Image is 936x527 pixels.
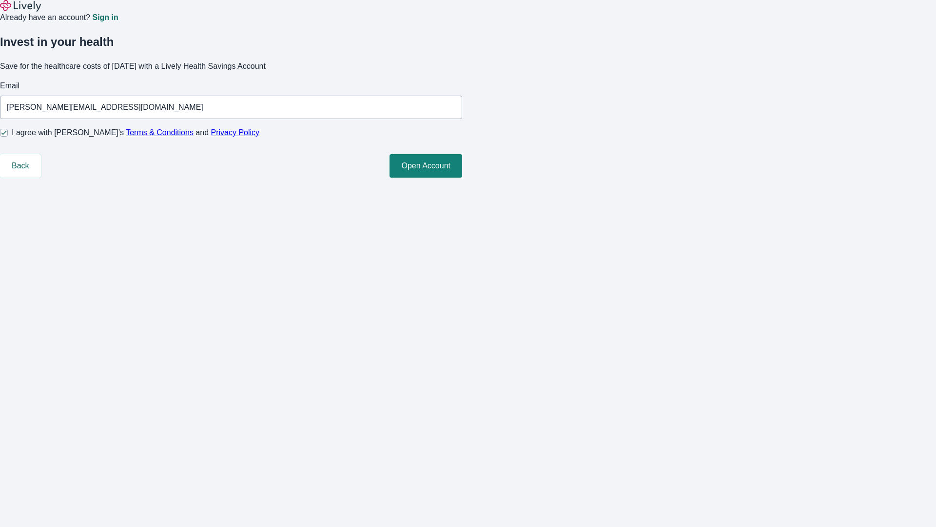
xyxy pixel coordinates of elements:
a: Privacy Policy [211,128,260,137]
a: Terms & Conditions [126,128,194,137]
button: Open Account [390,154,462,178]
span: I agree with [PERSON_NAME]’s and [12,127,259,139]
a: Sign in [92,14,118,21]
